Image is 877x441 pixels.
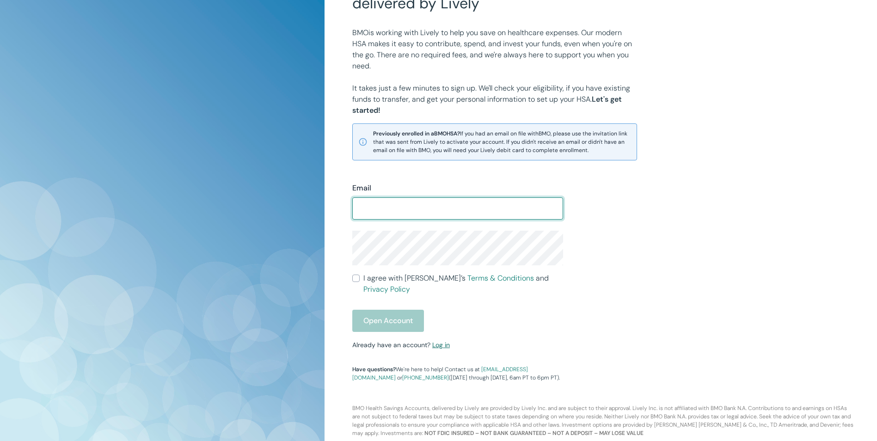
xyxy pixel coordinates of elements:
a: Privacy Policy [363,284,410,294]
p: We're here to help! Contact us at or ([DATE] through [DATE], 6am PT to 6pm PT). [352,365,563,382]
label: Email [352,183,371,194]
span: If you had an email on file with BMO , please use the invitation link that was sent from Lively t... [373,129,631,154]
strong: Have questions? [352,366,396,373]
a: Log in [432,341,450,349]
a: Terms & Conditions [467,273,534,283]
b: NOT FDIC INSURED – NOT BANK GUARANTEED – NOT A DEPOSIT – MAY LOSE VALUE [424,429,644,437]
p: BMO is working with Lively to help you save on healthcare expenses. Our modern HSA makes it easy ... [352,27,637,72]
a: [PHONE_NUMBER] [402,374,449,381]
span: I agree with [PERSON_NAME]’s and [363,273,563,295]
small: Already have an account? [352,341,450,349]
strong: Previously enrolled in a BMO HSA? [373,130,460,137]
p: BMO Health Savings Accounts, delivered by Lively are provided by Lively Inc. and are subject to t... [347,382,855,437]
p: It takes just a few minutes to sign up. We'll check your eligibility, if you have existing funds ... [352,83,637,116]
